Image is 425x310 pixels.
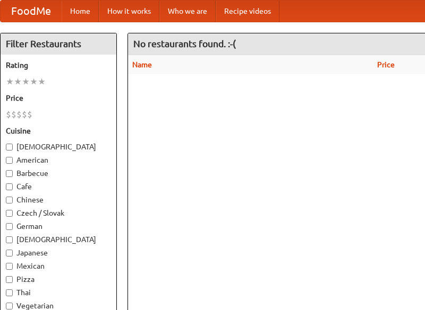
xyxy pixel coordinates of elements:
li: ★ [38,76,46,87]
li: ★ [30,76,38,87]
input: [DEMOGRAPHIC_DATA] [6,236,13,243]
a: Name [132,60,152,69]
label: Mexican [6,261,111,271]
li: $ [11,109,16,120]
input: Thai [6,289,13,296]
input: Vegetarian [6,303,13,309]
label: [DEMOGRAPHIC_DATA] [6,234,111,245]
input: Czech / Slovak [6,210,13,217]
li: ★ [14,76,22,87]
input: Cafe [6,183,13,190]
input: Chinese [6,197,13,203]
input: Pizza [6,276,13,283]
li: $ [16,109,22,120]
h4: Filter Restaurants [1,33,116,55]
a: FoodMe [1,1,62,22]
label: Pizza [6,274,111,285]
input: American [6,157,13,164]
a: Home [62,1,99,22]
input: Japanese [6,250,13,256]
label: Japanese [6,247,111,258]
li: $ [27,109,32,120]
label: German [6,221,111,232]
label: Czech / Slovak [6,208,111,218]
ng-pluralize: No restaurants found. :-( [133,39,236,49]
a: Who we are [159,1,216,22]
a: Price [377,60,395,69]
label: Barbecue [6,168,111,179]
input: German [6,223,13,230]
label: Thai [6,287,111,298]
a: How it works [99,1,159,22]
a: Recipe videos [216,1,279,22]
input: Barbecue [6,170,13,177]
li: ★ [22,76,30,87]
input: [DEMOGRAPHIC_DATA] [6,144,13,150]
li: $ [6,109,11,120]
h5: Cuisine [6,126,111,136]
h5: Rating [6,60,111,70]
input: Mexican [6,263,13,270]
label: Cafe [6,181,111,192]
label: American [6,155,111,165]
label: Chinese [6,194,111,205]
li: $ [22,109,27,120]
label: [DEMOGRAPHIC_DATA] [6,141,111,152]
li: ★ [6,76,14,87]
h5: Price [6,93,111,103]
